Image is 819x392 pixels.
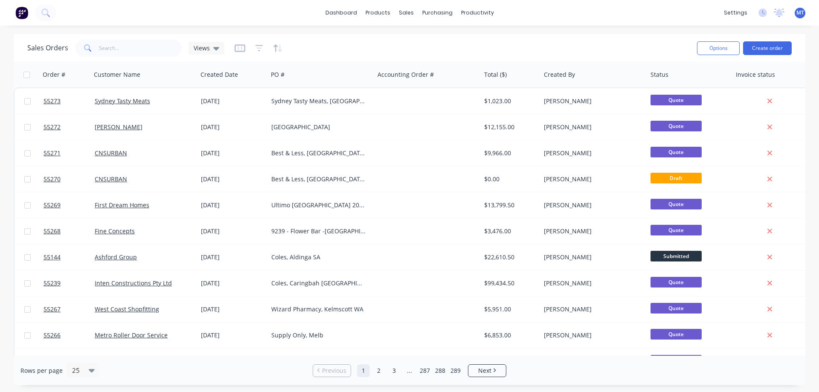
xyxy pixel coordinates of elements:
a: [PERSON_NAME] [95,123,142,131]
span: 55266 [44,331,61,340]
span: 55144 [44,253,61,261]
span: Quote [651,303,702,314]
div: Status [651,70,668,79]
span: Quote [651,225,702,235]
span: 55267 [44,305,61,314]
div: Best & Less, [GEOGRAPHIC_DATA] [GEOGRAPHIC_DATA] [271,149,366,157]
a: 55267 [44,296,95,322]
div: $0.00 [484,175,534,183]
span: Previous [322,366,346,375]
div: $13,799.50 [484,201,534,209]
div: $99,434.50 [484,279,534,287]
a: 55269 [44,192,95,218]
span: 55271 [44,149,61,157]
div: [PERSON_NAME] [544,149,639,157]
div: Best & Less, [GEOGRAPHIC_DATA] [GEOGRAPHIC_DATA] [271,175,366,183]
span: Next [478,366,491,375]
a: 55268 [44,218,95,244]
span: Quote [651,329,702,340]
div: $1,023.00 [484,97,534,105]
span: 55239 [44,279,61,287]
a: 55266 [44,322,95,348]
a: 55273 [44,88,95,114]
span: 55269 [44,201,61,209]
div: [PERSON_NAME] [544,227,639,235]
a: CNSURBAN [95,175,127,183]
span: Draft [651,173,702,183]
span: Views [194,44,210,52]
div: sales [395,6,418,19]
div: [DATE] [201,331,264,340]
div: [DATE] [201,149,264,157]
div: Sydney Tasty Meats, [GEOGRAPHIC_DATA] [271,97,366,105]
div: [PERSON_NAME] [544,331,639,340]
a: Next page [468,366,506,375]
div: Created By [544,70,575,79]
a: 55239 [44,270,95,296]
div: [DATE] [201,253,264,261]
div: $9,966.00 [484,149,534,157]
div: Supply Only, Melb [271,331,366,340]
a: First Dream Homes [95,201,149,209]
span: 55272 [44,123,61,131]
span: Quote [651,199,702,209]
span: Quote [651,277,702,287]
div: Accounting Order # [378,70,434,79]
div: Invoice status [736,70,775,79]
div: productivity [457,6,498,19]
a: West Coast Shopfitting [95,305,159,313]
a: 55270 [44,166,95,192]
div: settings [720,6,752,19]
div: $6,853.00 [484,331,534,340]
a: Page 287 [418,364,431,377]
span: Quote [651,95,702,105]
div: Created Date [200,70,238,79]
a: Sydney Tasty Meats [95,97,150,105]
div: purchasing [418,6,457,19]
div: [DATE] [201,279,264,287]
input: Search... [99,40,182,57]
ul: Pagination [309,364,510,377]
h1: Sales Orders [27,44,68,52]
div: [PERSON_NAME] [544,279,639,287]
div: Total ($) [484,70,507,79]
a: Inten Constructions Pty Ltd [95,279,172,287]
a: Page 289 [449,364,462,377]
div: Customer Name [94,70,140,79]
a: 55272 [44,114,95,140]
div: Coles, Aldinga SA [271,253,366,261]
div: [DATE] [201,305,264,314]
span: 55273 [44,97,61,105]
div: [GEOGRAPHIC_DATA] [271,123,366,131]
a: Fine Concepts [95,227,135,235]
div: [PERSON_NAME] [544,253,639,261]
a: Page 288 [434,364,447,377]
div: $3,476.00 [484,227,534,235]
div: [PERSON_NAME] [544,305,639,314]
a: Page 3 [388,364,401,377]
a: Jump forward [403,364,416,377]
span: 55268 [44,227,61,235]
div: 9239 - Flower Bar -[GEOGRAPHIC_DATA] Foodland, [GEOGRAPHIC_DATA] [271,227,366,235]
a: dashboard [321,6,361,19]
div: $5,951.00 [484,305,534,314]
div: Wizard Pharmacy, Kelmscott WA [271,305,366,314]
span: 55270 [44,175,61,183]
div: $12,155.00 [484,123,534,131]
span: Quote [651,147,702,157]
span: MT [796,9,804,17]
a: Page 2 [372,364,385,377]
div: $22,610.50 [484,253,534,261]
a: CNSURBAN [95,149,127,157]
div: [DATE] [201,201,264,209]
div: [PERSON_NAME] [544,123,639,131]
div: [DATE] [201,123,264,131]
div: [DATE] [201,227,264,235]
span: Submitted [651,251,702,261]
div: Order # [43,70,65,79]
div: [PERSON_NAME] [544,201,639,209]
a: Previous page [313,366,351,375]
img: Factory [15,6,28,19]
button: Options [697,41,740,55]
a: Ashford Group [95,253,137,261]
